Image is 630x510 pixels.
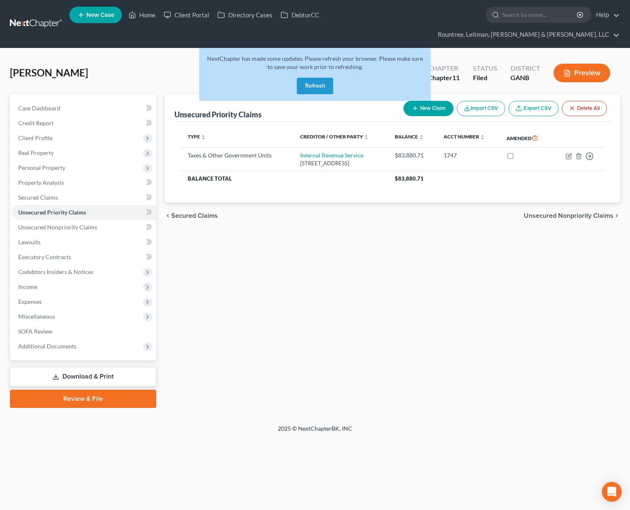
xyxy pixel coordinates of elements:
span: Unsecured Nonpriority Claims [18,224,97,231]
div: $83,880.71 [395,151,430,160]
a: Lawsuits [12,235,156,250]
span: Unsecured Priority Claims [18,209,86,216]
a: Credit Report [12,116,156,131]
a: SOFA Review [12,324,156,339]
button: chevron_left Secured Claims [165,212,218,219]
a: Unsecured Nonpriority Claims [12,220,156,235]
div: Filed [473,73,497,83]
button: Unsecured Nonpriority Claims chevron_right [524,212,620,219]
span: 11 [452,74,460,81]
i: unfold_more [419,135,424,140]
div: GANB [511,73,540,83]
span: SOFA Review [18,328,52,335]
button: New Claim [403,101,453,116]
a: Internal Revenue Service [300,152,363,159]
div: Taxes & Other Government Units [188,151,287,160]
a: Property Analysis [12,175,156,190]
span: Secured Claims [18,194,58,201]
a: Balance unfold_more [395,133,424,140]
a: Home [124,7,160,22]
span: Client Profile [18,134,52,141]
span: Expenses [18,298,42,305]
input: Search by name... [502,7,578,22]
a: Secured Claims [12,190,156,205]
a: Review & File [10,390,156,408]
i: chevron_right [613,212,620,219]
span: Credit Report [18,119,54,126]
i: unfold_more [480,135,485,140]
a: Acct Number unfold_more [444,133,485,140]
a: Download & Print [10,367,156,386]
div: Chapter [428,64,460,73]
span: Income [18,283,37,290]
a: Help [592,7,620,22]
span: Lawsuits [18,238,41,245]
button: Import CSV [457,101,505,116]
span: New Case [86,12,114,18]
span: Case Dashboard [18,105,60,112]
span: Unsecured Nonpriority Claims [524,212,613,219]
span: Personal Property [18,164,65,171]
span: Real Property [18,149,54,156]
div: Unsecured Priority Claims [174,110,262,119]
span: NextChapter has made some updates. Please refresh your browser. Please make sure to save your wor... [207,55,423,70]
div: Open Intercom Messenger [602,482,622,502]
a: Unsecured Priority Claims [12,205,156,220]
div: Chapter [428,73,460,83]
button: Preview [554,64,610,82]
div: Status [473,64,497,73]
span: Codebtors Insiders & Notices [18,268,93,275]
a: Export CSV [508,101,558,116]
div: District [511,64,540,73]
a: Type unfold_more [188,133,206,140]
a: Case Dashboard [12,101,156,116]
div: 2025 © NextChapterBK, INC [79,424,551,439]
a: Creditor / Other Party unfold_more [300,133,369,140]
a: Directory Cases [213,7,277,22]
div: 1747 [444,151,494,160]
span: $83,880.71 [395,175,424,182]
i: unfold_more [201,135,206,140]
div: [STREET_ADDRESS] [300,160,382,167]
span: Secured Claims [171,212,218,219]
span: Additional Documents [18,343,76,350]
a: Rountree, Leitman, [PERSON_NAME] & [PERSON_NAME], LLC [434,27,620,42]
button: Refresh [297,78,333,94]
a: Client Portal [160,7,213,22]
a: DebtorCC [277,7,323,22]
a: Executory Contracts [12,250,156,265]
span: [PERSON_NAME] [10,67,88,79]
span: Property Analysis [18,179,64,186]
button: Delete All [562,101,607,116]
th: Balance Total [181,171,388,186]
th: Amended [500,129,552,148]
span: Executory Contracts [18,253,71,260]
i: chevron_left [165,212,171,219]
i: unfold_more [364,135,369,140]
span: Miscellaneous [18,313,55,320]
